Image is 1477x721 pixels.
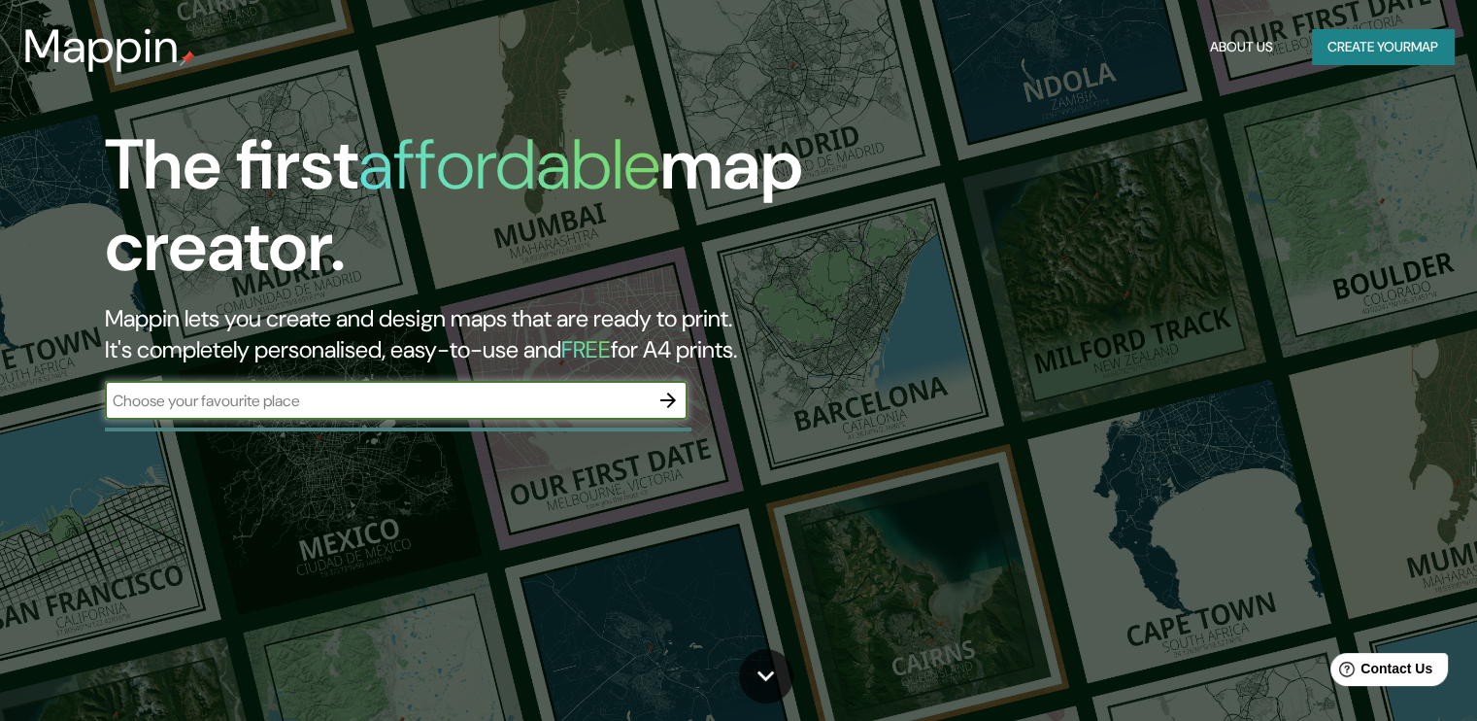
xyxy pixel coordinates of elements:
[180,51,195,66] img: mappin-pin
[358,120,660,210] h1: affordable
[105,390,649,412] input: Choose your favourite place
[23,19,180,74] h3: Mappin
[561,334,611,364] h5: FREE
[1202,29,1281,65] button: About Us
[1312,29,1454,65] button: Create yourmap
[105,303,844,365] h2: Mappin lets you create and design maps that are ready to print. It's completely personalised, eas...
[105,124,844,303] h1: The first map creator.
[1304,645,1456,700] iframe: Help widget launcher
